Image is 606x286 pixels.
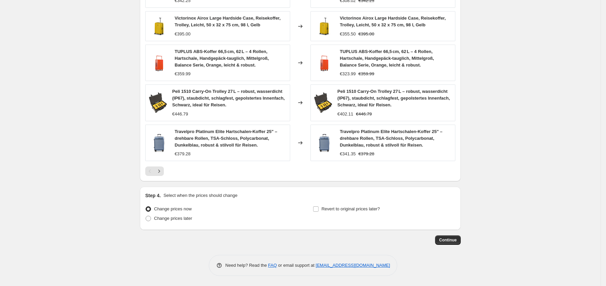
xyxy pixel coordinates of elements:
div: €341.35 [340,151,356,157]
strike: €395.00 [358,31,374,37]
a: FAQ [268,263,277,268]
h2: Step 4. [145,192,161,199]
span: Peli 1510 Carry-On Trolley 27 L – robust, wasserdicht (IP67), staubdicht, schlagfest, gepolsterte... [172,89,285,107]
span: Continue [439,237,457,243]
img: 61mOXuZd6nL_80x.jpg [314,53,334,73]
div: €402.11 [337,111,353,118]
span: TUPLUS ABS-Koffer 66,5 cm, 62 L – 4 Rollen, Hartschale, Handgepäck-tauglich, Mittelgroß, Balance ... [175,49,269,68]
span: Travelpro Platinum Elite Hartschalen-Koffer 25" – drehbare Rollen, TSA-Schloss, Polycarbonat, Dun... [340,129,443,148]
p: Select when the prices should change [163,192,237,199]
img: 71jsE56QsUL_10ccaba2-70b8-4d3e-88ae-196bb3634606_80x.jpg [314,93,332,113]
span: Victorinox Airox Large Hardside Case, Reisekoffer, Trolley, Leicht, 50 x 32 x 75 cm, 98 l, Gelb [340,16,446,27]
span: or email support at [277,263,316,268]
div: €355.50 [340,31,356,37]
span: Revert to original prices later? [322,206,380,211]
img: 71jsE56QsUL_10ccaba2-70b8-4d3e-88ae-196bb3634606_80x.jpg [149,93,167,113]
img: 61qZxM7uAVL_80x.jpg [314,16,334,36]
span: Peli 1510 Carry-On Trolley 27 L – robust, wasserdicht (IP67), staubdicht, schlagfest, gepolsterte... [337,89,450,107]
a: [EMAIL_ADDRESS][DOMAIN_NAME] [316,263,390,268]
strike: €446.79 [356,111,372,118]
span: Need help? Read the [225,263,268,268]
div: €395.00 [175,31,191,37]
img: 71gr54JReSL_80x.jpg [149,133,169,153]
span: Change prices later [154,216,192,221]
img: 71gr54JReSL_80x.jpg [314,133,334,153]
img: 61mOXuZd6nL_80x.jpg [149,53,169,73]
div: €446.79 [172,111,188,118]
span: TUPLUS ABS-Koffer 66,5 cm, 62 L – 4 Rollen, Hartschale, Handgepäck-tauglich, Mittelgroß, Balance ... [340,49,434,68]
img: 61qZxM7uAVL_80x.jpg [149,16,169,36]
strike: €379.28 [358,151,374,157]
button: Next [154,166,164,176]
div: €359.99 [175,71,191,77]
span: Change prices now [154,206,192,211]
strike: €359.99 [358,71,374,77]
span: Travelpro Platinum Elite Hartschalen-Koffer 25" – drehbare Rollen, TSA-Schloss, Polycarbonat, Dun... [175,129,277,148]
div: €379.28 [175,151,191,157]
button: Continue [435,235,461,245]
nav: Pagination [145,166,164,176]
span: Victorinox Airox Large Hardside Case, Reisekoffer, Trolley, Leicht, 50 x 32 x 75 cm, 98 l, Gelb [175,16,281,27]
div: €323.99 [340,71,356,77]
